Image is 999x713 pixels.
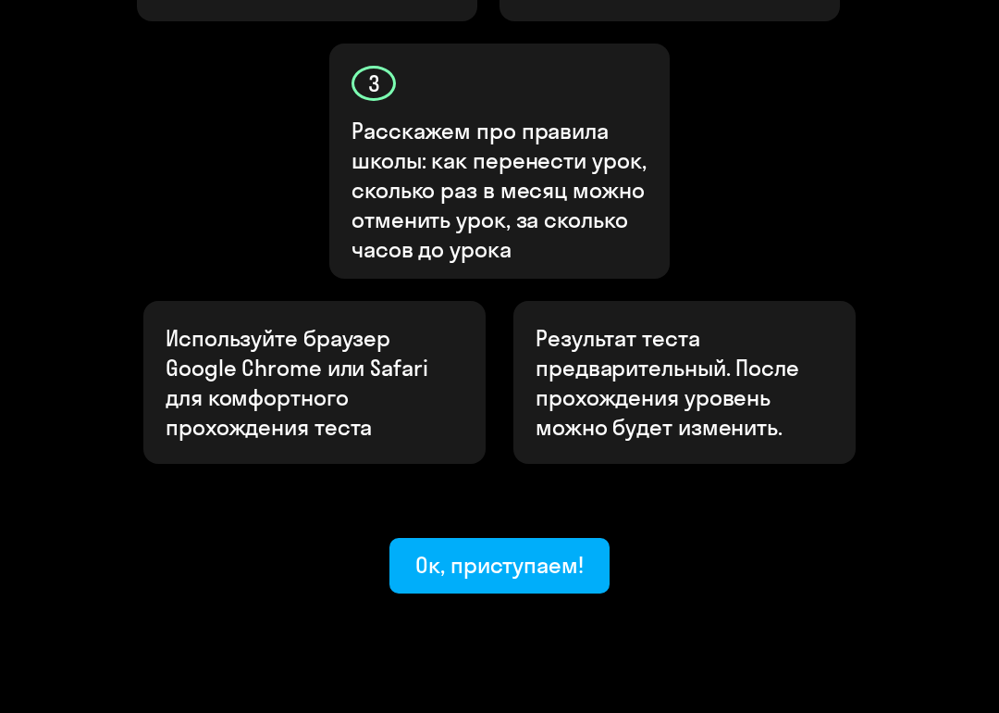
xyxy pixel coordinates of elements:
[351,116,649,264] p: Расскажем про правила школы: как перенести урок, сколько раз в месяц можно отменить урок, за скол...
[415,550,584,580] div: Ок, приступаем!
[351,66,396,101] div: 3
[166,323,463,442] p: Используйте браузер Google Chrome или Safari для комфортного прохождения теста
[389,538,610,594] button: Ок, приступаем!
[536,323,833,442] p: Результат теста предварительный. После прохождения уровень можно будет изменить.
